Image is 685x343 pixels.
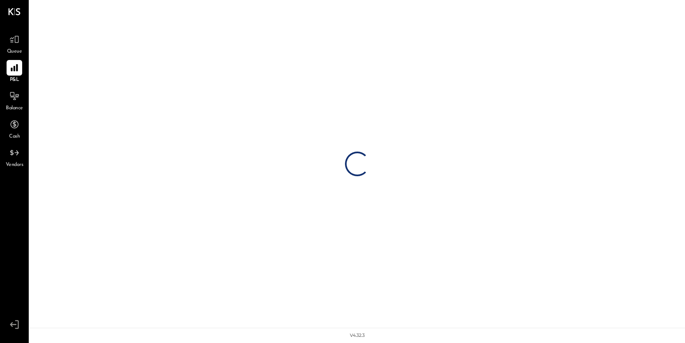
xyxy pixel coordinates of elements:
span: Vendors [6,161,23,169]
a: Cash [0,117,28,140]
span: Cash [9,133,20,140]
span: Balance [6,105,23,112]
span: Queue [7,48,22,55]
span: P&L [10,76,19,84]
a: Balance [0,88,28,112]
a: P&L [0,60,28,84]
div: v 4.32.3 [350,332,365,339]
a: Queue [0,32,28,55]
a: Vendors [0,145,28,169]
